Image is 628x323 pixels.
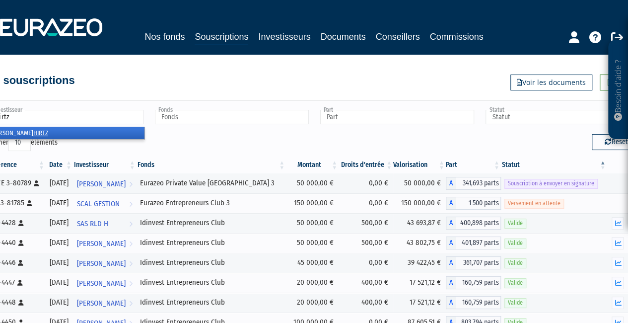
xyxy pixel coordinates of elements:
[129,175,133,193] i: Voir l'investisseur
[446,296,456,309] span: A
[140,178,282,188] div: Eurazeo Private Value [GEOGRAPHIC_DATA] 3
[446,256,501,269] div: A - Idinvest Entrepreneurs Club
[339,273,393,293] td: 400,00 €
[286,173,339,193] td: 50 000,00 €
[504,258,526,268] span: Valide
[49,277,70,288] div: [DATE]
[18,300,24,306] i: [Français] Personne physique
[46,157,73,173] th: Date: activer pour trier la colonne par ordre croissant
[140,277,282,288] div: Idinvest Entrepreneurs Club
[73,193,137,213] a: SCAL GESTION
[393,193,446,213] td: 150 000,00 €
[129,254,133,273] i: Voir l'investisseur
[77,274,126,293] span: [PERSON_NAME]
[73,273,137,293] a: [PERSON_NAME]
[504,298,526,308] span: Valide
[339,213,393,233] td: 500,00 €
[49,238,70,248] div: [DATE]
[17,280,23,286] i: [Français] Personne physique
[73,293,137,313] a: [PERSON_NAME]
[393,253,446,273] td: 39 422,45 €
[456,276,501,289] span: 160,759 parts
[376,30,420,44] a: Conseillers
[129,195,133,213] i: Voir l'investisseur
[286,273,339,293] td: 20 000,00 €
[286,293,339,313] td: 20 000,00 €
[393,233,446,253] td: 43 802,75 €
[8,134,31,151] select: Afficheréléments
[504,179,598,188] span: Souscription à envoyer en signature
[77,215,108,233] span: SAS RLD H
[33,129,48,137] em: HIRTZ
[18,240,24,246] i: [Français] Personne physique
[446,276,501,289] div: A - Idinvest Entrepreneurs Club
[504,239,526,248] span: Valide
[446,197,456,210] span: A
[77,235,126,253] span: [PERSON_NAME]
[613,45,624,135] p: Besoin d'aide ?
[510,75,592,90] a: Voir les documents
[27,200,32,206] i: [Français] Personne physique
[321,30,366,44] a: Documents
[339,157,393,173] th: Droits d'entrée: activer pour trier la colonne par ordre croissant
[49,257,70,268] div: [DATE]
[49,178,70,188] div: [DATE]
[18,260,23,266] i: [Français] Personne physique
[258,30,310,44] a: Investisseurs
[73,213,137,233] a: SAS RLD H
[393,173,446,193] td: 50 000,00 €
[430,30,484,44] a: Commissions
[446,157,501,173] th: Part: activer pour trier la colonne par ordre croissant
[73,173,137,193] a: [PERSON_NAME]
[49,198,70,208] div: [DATE]
[77,294,126,313] span: [PERSON_NAME]
[446,217,501,230] div: A - Idinvest Entrepreneurs Club
[73,233,137,253] a: [PERSON_NAME]
[77,195,120,213] span: SCAL GESTION
[393,293,446,313] td: 17 521,12 €
[18,220,24,226] i: [Français] Personne physique
[446,177,456,190] span: A
[140,257,282,268] div: Idinvest Entrepreneurs Club
[144,30,185,44] a: Nos fonds
[446,237,456,249] span: A
[49,218,70,228] div: [DATE]
[286,213,339,233] td: 50 000,00 €
[286,193,339,213] td: 150 000,00 €
[339,233,393,253] td: 500,00 €
[501,157,607,173] th: Statut : activer pour trier la colonne par ordre d&eacute;croissant
[456,237,501,249] span: 401,897 parts
[137,157,286,173] th: Fonds: activer pour trier la colonne par ordre croissant
[129,274,133,293] i: Voir l'investisseur
[286,233,339,253] td: 50 000,00 €
[129,215,133,233] i: Voir l'investisseur
[140,218,282,228] div: Idinvest Entrepreneurs Club
[393,213,446,233] td: 43 693,87 €
[73,157,137,173] th: Investisseur: activer pour trier la colonne par ordre croissant
[504,199,564,208] span: Versement en attente
[339,253,393,273] td: 0,00 €
[456,296,501,309] span: 160,759 parts
[49,297,70,308] div: [DATE]
[446,296,501,309] div: A - Idinvest Entrepreneurs Club
[73,253,137,273] a: [PERSON_NAME]
[446,217,456,230] span: A
[456,256,501,269] span: 361,707 parts
[456,217,501,230] span: 400,898 parts
[504,219,526,228] span: Valide
[446,276,456,289] span: A
[286,253,339,273] td: 45 000,00 €
[446,237,501,249] div: A - Idinvest Entrepreneurs Club
[456,177,501,190] span: 341,693 parts
[140,297,282,308] div: Idinvest Entrepreneurs Club
[393,273,446,293] td: 17 521,12 €
[77,254,126,273] span: [PERSON_NAME]
[339,173,393,193] td: 0,00 €
[393,157,446,173] th: Valorisation: activer pour trier la colonne par ordre croissant
[77,175,126,193] span: [PERSON_NAME]
[34,180,39,186] i: [Français] Personne physique
[456,197,501,210] span: 1 500 parts
[446,177,501,190] div: A - Eurazeo Private Value Europe 3
[140,198,282,208] div: Eurazeo Entrepreneurs Club 3
[195,30,248,45] a: Souscriptions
